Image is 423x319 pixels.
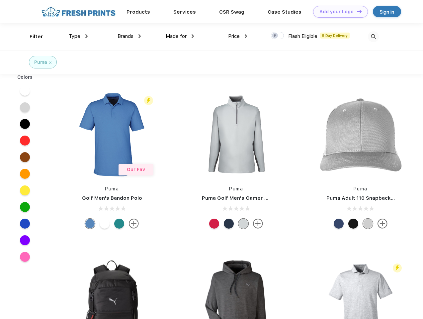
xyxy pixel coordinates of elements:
img: more.svg [129,219,139,229]
a: Products [127,9,150,15]
div: Quarry Brt Whit [363,219,373,229]
div: Colors [12,74,38,81]
img: DT [357,10,362,13]
img: flash_active_toggle.svg [393,264,402,272]
div: Sign in [380,8,394,16]
img: func=resize&h=266 [316,90,405,179]
div: Green Lagoon [114,219,124,229]
div: Pma Blk with Pma Blk [348,219,358,229]
img: dropdown.png [245,34,247,38]
img: filter_cancel.svg [49,61,51,64]
img: fo%20logo%202.webp [40,6,118,18]
div: Bright White [100,219,110,229]
img: dropdown.png [85,34,88,38]
div: High Rise [238,219,248,229]
img: dropdown.png [192,34,194,38]
a: Sign in [373,6,401,17]
img: desktop_search.svg [368,31,379,42]
img: func=resize&h=266 [68,90,156,179]
img: func=resize&h=266 [192,90,280,179]
span: Brands [118,33,133,39]
a: Puma [105,186,119,191]
span: Type [69,33,80,39]
div: Filter [30,33,43,41]
a: Puma [229,186,243,191]
img: dropdown.png [138,34,141,38]
span: Our Fav [127,167,145,172]
a: Puma Golf Men's Gamer Golf Quarter-Zip [202,195,307,201]
div: Puma [34,59,47,66]
a: CSR Swag [219,9,244,15]
span: Flash Eligible [288,33,317,39]
span: 5 Day Delivery [320,33,350,39]
span: Made for [166,33,187,39]
span: Price [228,33,240,39]
a: Golf Men's Bandon Polo [82,195,142,201]
div: Ski Patrol [209,219,219,229]
img: more.svg [378,219,387,229]
div: Navy Blazer [224,219,234,229]
div: Lake Blue [85,219,95,229]
img: flash_active_toggle.svg [144,96,153,105]
div: Peacoat with Qut Shd [334,219,344,229]
a: Puma [354,186,368,191]
img: more.svg [253,219,263,229]
a: Services [173,9,196,15]
div: Add your Logo [319,9,354,15]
